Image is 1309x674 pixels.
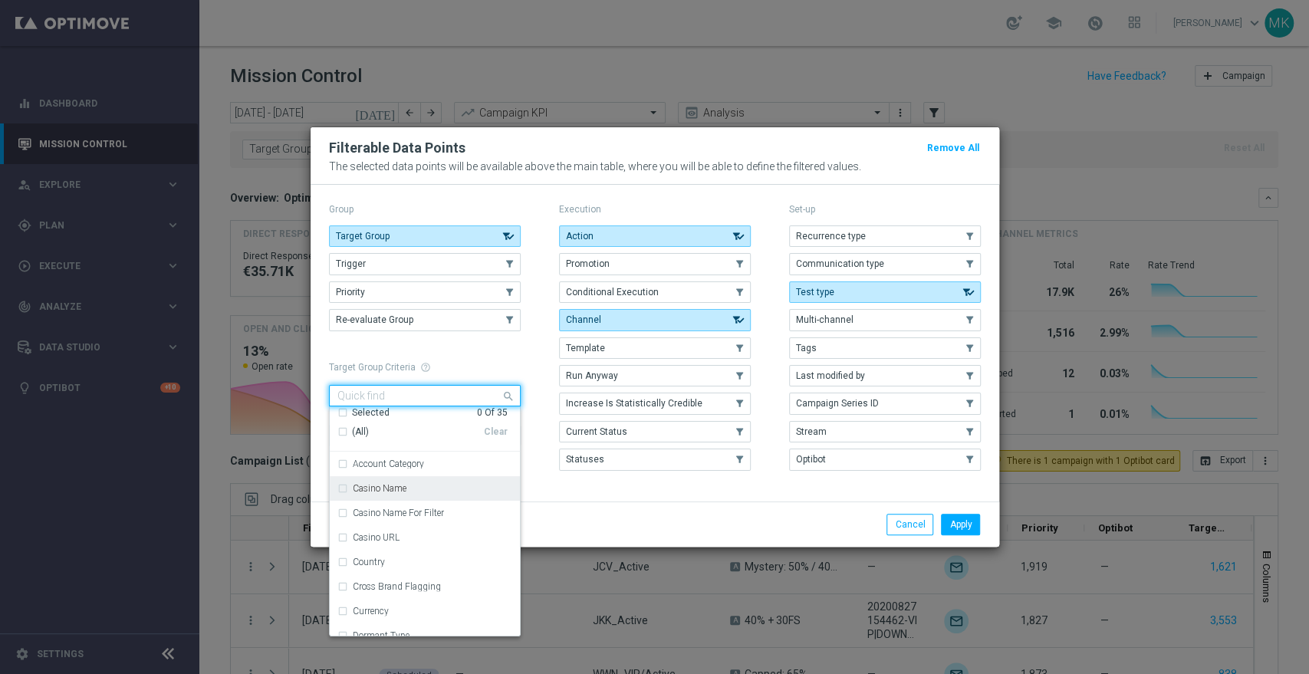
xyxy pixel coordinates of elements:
[566,343,605,353] span: Template
[796,343,817,353] span: Tags
[941,514,980,535] button: Apply
[559,337,751,359] button: Template
[353,631,409,640] label: Dormant Type
[789,253,981,275] button: Communication type
[337,599,512,623] div: Currency
[789,203,981,215] p: Set-up
[420,362,431,373] span: help_outline
[559,449,751,470] button: Statuses
[329,160,981,173] p: The selected data points will be available above the main table, where you will be able to define...
[559,365,751,386] button: Run Anyway
[796,314,853,325] span: Multi-channel
[353,533,400,542] label: Casino URL
[336,258,366,269] span: Trigger
[796,258,884,269] span: Communication type
[337,525,512,550] div: Casino URL
[352,426,369,439] span: (All)
[336,287,365,298] span: Priority
[559,421,751,442] button: Current Status
[337,623,512,648] div: Dormant Type
[789,337,981,359] button: Tags
[353,557,385,567] label: Country
[789,309,981,330] button: Multi-channel
[329,406,521,636] ng-dropdown-panel: Options list
[559,309,751,330] button: Channel
[796,370,865,381] span: Last modified by
[352,406,390,419] div: Selected
[789,281,981,303] button: Test type
[886,514,933,535] button: Cancel
[329,253,521,275] button: Trigger
[329,139,465,157] h2: Filterable Data Points
[337,476,512,501] div: Casino Name
[353,459,424,469] label: Account Category
[566,454,604,465] span: Statuses
[796,398,879,409] span: Campaign Series ID
[566,370,618,381] span: Run Anyway
[796,231,866,242] span: Recurrence type
[353,582,441,591] label: Cross Brand Flagging
[337,574,512,599] div: Cross Brand Flagging
[559,203,751,215] p: Execution
[337,452,512,476] div: Account Category
[336,231,390,242] span: Target Group
[353,484,406,493] label: Casino Name
[926,140,981,156] button: Remove All
[566,231,594,242] span: Action
[789,225,981,247] button: Recurrence type
[329,281,521,303] button: Priority
[329,309,521,330] button: Re-evaluate Group
[566,287,659,298] span: Conditional Execution
[477,406,508,419] div: 0 Of 35
[353,607,389,616] label: Currency
[789,393,981,414] button: Campaign Series ID
[796,287,834,298] span: Test type
[337,501,512,525] div: Casino Name For Filter
[566,314,601,325] span: Channel
[566,258,610,269] span: Promotion
[566,426,627,437] span: Current Status
[559,225,751,247] button: Action
[559,281,751,303] button: Conditional Execution
[336,314,413,325] span: Re-evaluate Group
[789,449,981,470] button: Optibot
[353,508,444,518] label: Casino Name For Filter
[329,225,521,247] button: Target Group
[789,421,981,442] button: Stream
[789,365,981,386] button: Last modified by
[329,362,521,373] h1: Target Group Criteria
[796,426,827,437] span: Stream
[559,393,751,414] button: Increase Is Statistically Credible
[337,550,512,574] div: Country
[566,398,702,409] span: Increase Is Statistically Credible
[796,454,826,465] span: Optibot
[559,253,751,275] button: Promotion
[329,203,521,215] p: Group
